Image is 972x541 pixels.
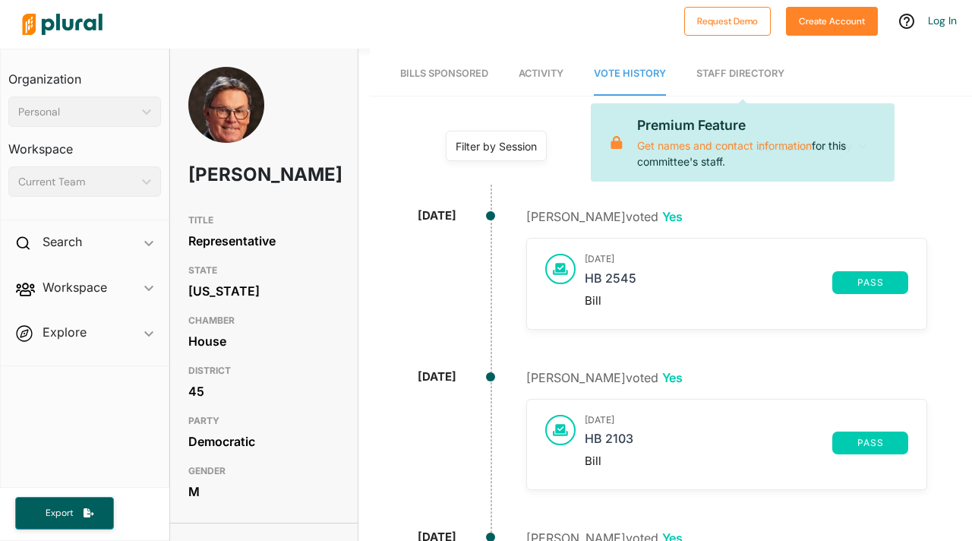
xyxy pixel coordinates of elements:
h3: GENDER [188,462,339,480]
a: Get names and contact information [637,139,812,152]
div: M [188,480,339,503]
p: Premium Feature [637,115,882,135]
a: Activity [519,52,563,96]
div: House [188,330,339,353]
a: Log In [928,14,957,27]
h3: [DATE] [585,254,908,264]
a: Vote History [594,52,666,96]
a: Bills Sponsored [400,52,488,96]
button: Export [15,497,114,530]
h3: Organization [8,57,161,90]
div: Current Team [18,174,136,190]
p: for this committee's staff. [637,115,882,169]
div: 45 [188,380,339,403]
span: [PERSON_NAME] voted [526,209,683,224]
h2: Search [43,233,82,250]
h3: TITLE [188,211,339,229]
div: [US_STATE] [188,280,339,302]
img: Headshot of Mike Amyx [188,67,264,178]
div: [DATE] [418,207,456,225]
h3: CHAMBER [188,312,339,330]
h3: [DATE] [585,415,908,426]
span: Vote History [594,68,666,79]
div: Filter by Session [456,138,537,154]
span: [PERSON_NAME] voted [526,370,683,385]
h3: STATE [188,261,339,280]
span: pass [841,438,899,448]
div: [DATE] [418,369,456,386]
button: Create Account [786,7,878,36]
div: Personal [18,104,136,120]
a: Create Account [786,12,878,28]
h3: PARTY [188,412,339,430]
div: Democratic [188,430,339,453]
a: HB 2103 [585,432,832,454]
span: Yes [662,370,683,385]
a: HB 2545 [585,271,832,294]
button: Request Demo [684,7,771,36]
div: Representative [188,229,339,252]
span: Bills Sponsored [400,68,488,79]
span: Export [35,507,84,520]
a: Request Demo [684,12,771,28]
h1: [PERSON_NAME] [188,152,279,198]
h3: DISTRICT [188,362,339,380]
a: Staff Directory [696,52,784,96]
div: Bill [585,294,908,308]
h3: Workspace [8,127,161,160]
div: Bill [585,454,908,468]
span: Activity [519,68,563,79]
span: pass [841,278,899,287]
span: Yes [662,209,683,224]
